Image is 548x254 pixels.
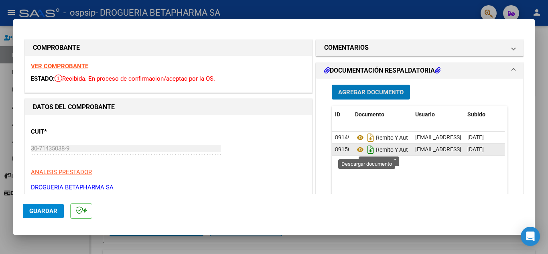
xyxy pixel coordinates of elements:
[335,134,351,140] span: 89149
[31,127,114,136] p: CUIT
[355,111,384,118] span: Documento
[412,106,464,123] datatable-header-cell: Usuario
[504,106,544,123] datatable-header-cell: Acción
[23,204,64,218] button: Guardar
[33,103,115,111] strong: DATOS DEL COMPROBANTE
[55,75,215,82] span: Recibida. En proceso de confirmacion/aceptac por la OS.
[355,134,408,141] span: Remito Y Aut
[31,75,55,82] span: ESTADO:
[352,106,412,123] datatable-header-cell: Documento
[338,89,404,96] span: Agregar Documento
[365,143,376,156] i: Descargar documento
[332,85,410,100] button: Agregar Documento
[33,44,80,51] strong: COMPROBANTE
[324,66,440,75] h1: DOCUMENTACIÓN RESPALDATORIA
[335,111,340,118] span: ID
[31,63,88,70] a: VER COMPROBANTE
[467,134,484,140] span: [DATE]
[521,227,540,246] div: Open Intercom Messenger
[355,146,408,153] span: Remito Y Aut
[332,106,352,123] datatable-header-cell: ID
[365,131,376,144] i: Descargar documento
[335,146,351,152] span: 89150
[316,63,523,79] mat-expansion-panel-header: DOCUMENTACIÓN RESPALDATORIA
[316,40,523,56] mat-expansion-panel-header: COMENTARIOS
[324,43,369,53] h1: COMENTARIOS
[31,169,92,176] span: ANALISIS PRESTADOR
[464,106,504,123] datatable-header-cell: Subido
[316,79,523,245] div: DOCUMENTACIÓN RESPALDATORIA
[467,146,484,152] span: [DATE]
[415,111,435,118] span: Usuario
[29,207,57,215] span: Guardar
[467,111,485,118] span: Subido
[31,183,306,192] p: DROGUERIA BETAPHARMA SA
